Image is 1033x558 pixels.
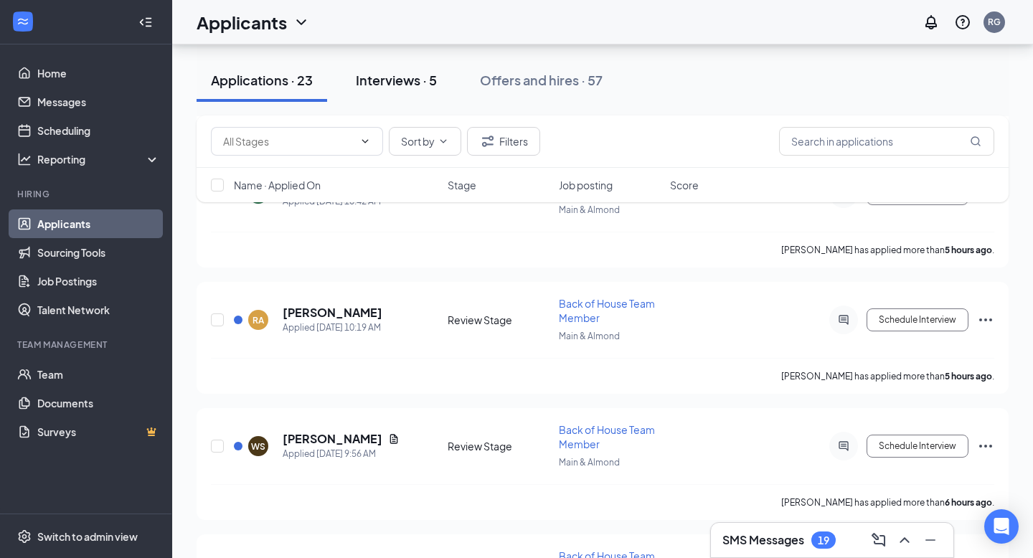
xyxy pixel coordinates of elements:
span: Name · Applied On [234,178,321,192]
div: Offers and hires · 57 [480,71,603,89]
input: Search in applications [779,127,994,156]
p: [PERSON_NAME] has applied more than . [781,370,994,382]
svg: ActiveChat [835,314,852,326]
div: RA [253,314,264,326]
svg: ChevronDown [438,136,449,147]
svg: Document [388,433,400,445]
b: 5 hours ago [945,371,992,382]
h1: Applicants [197,10,287,34]
a: Sourcing Tools [37,238,160,267]
button: Minimize [919,529,942,552]
a: Documents [37,389,160,417]
a: Team [37,360,160,389]
div: WS [251,440,265,453]
div: Team Management [17,339,157,351]
span: Main & Almond [559,331,620,341]
div: Applications · 23 [211,71,313,89]
button: ChevronUp [893,529,916,552]
a: Messages [37,88,160,116]
svg: ActiveChat [835,440,852,452]
b: 6 hours ago [945,497,992,508]
div: Switch to admin view [37,529,138,544]
span: Score [670,178,699,192]
div: Applied [DATE] 9:56 AM [283,447,400,461]
svg: WorkstreamLogo [16,14,30,29]
h5: [PERSON_NAME] [283,305,382,321]
div: Hiring [17,188,157,200]
svg: Ellipses [977,438,994,455]
button: Sort byChevronDown [389,127,461,156]
svg: ChevronDown [359,136,371,147]
h3: SMS Messages [722,532,804,548]
button: Filter Filters [467,127,540,156]
button: ComposeMessage [867,529,890,552]
svg: QuestionInfo [954,14,971,31]
svg: ChevronDown [293,14,310,31]
p: [PERSON_NAME] has applied more than . [781,244,994,256]
a: Scheduling [37,116,160,145]
a: Talent Network [37,295,160,324]
a: SurveysCrown [37,417,160,446]
a: Home [37,59,160,88]
a: Job Postings [37,267,160,295]
span: Job posting [559,178,613,192]
svg: Analysis [17,152,32,166]
svg: ComposeMessage [870,531,887,549]
b: 5 hours ago [945,245,992,255]
svg: Filter [479,133,496,150]
svg: Notifications [923,14,940,31]
div: Review Stage [448,313,550,327]
h5: [PERSON_NAME] [283,431,382,447]
div: Open Intercom Messenger [984,509,1019,544]
input: All Stages [223,133,354,149]
div: 19 [818,534,829,547]
svg: Collapse [138,15,153,29]
svg: Minimize [922,531,939,549]
div: Reporting [37,152,161,166]
p: [PERSON_NAME] has applied more than . [781,496,994,509]
span: Main & Almond [559,457,620,468]
span: Back of House Team Member [559,423,655,450]
div: Interviews · 5 [356,71,437,89]
div: RG [988,16,1001,28]
div: Review Stage [448,439,550,453]
button: Schedule Interview [867,435,968,458]
span: Sort by [401,136,435,146]
a: Applicants [37,209,160,238]
span: Stage [448,178,476,192]
button: Schedule Interview [867,308,968,331]
svg: Ellipses [977,311,994,328]
svg: ChevronUp [896,531,913,549]
svg: Settings [17,529,32,544]
svg: MagnifyingGlass [970,136,981,147]
div: Applied [DATE] 10:19 AM [283,321,382,335]
span: Back of House Team Member [559,297,655,324]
